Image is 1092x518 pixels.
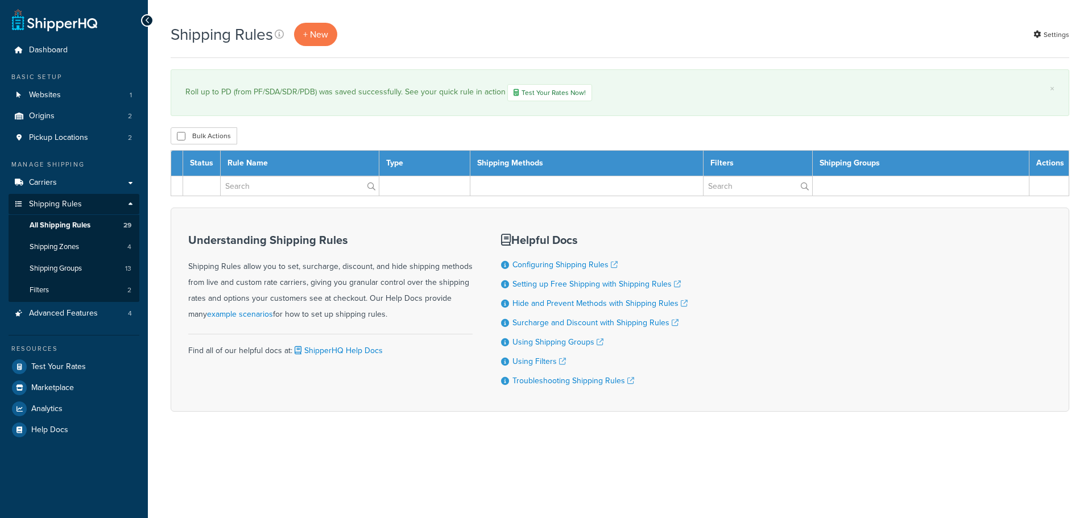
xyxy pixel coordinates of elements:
[294,23,337,46] p: + New
[188,234,473,246] h3: Understanding Shipping Rules
[9,258,139,279] a: Shipping Groups 13
[9,357,139,377] a: Test Your Rates
[31,362,86,372] span: Test Your Rates
[507,84,592,101] a: Test Your Rates Now!
[29,309,98,318] span: Advanced Features
[130,90,132,100] span: 1
[30,264,82,273] span: Shipping Groups
[188,234,473,322] div: Shipping Rules allow you to set, surcharge, discount, and hide shipping methods from live and cus...
[29,45,68,55] span: Dashboard
[1050,84,1054,93] a: ×
[9,215,139,236] li: All Shipping Rules
[29,200,82,209] span: Shipping Rules
[207,308,273,320] a: example scenarios
[512,259,618,271] a: Configuring Shipping Rules
[9,237,139,258] a: Shipping Zones 4
[29,90,61,100] span: Websites
[9,127,139,148] li: Pickup Locations
[379,151,470,176] th: Type
[127,242,131,252] span: 4
[12,9,97,31] a: ShipperHQ Home
[9,303,139,324] a: Advanced Features 4
[704,151,813,176] th: Filters
[9,420,139,440] a: Help Docs
[9,344,139,354] div: Resources
[29,178,57,188] span: Carriers
[9,194,139,302] li: Shipping Rules
[221,176,379,196] input: Search
[9,72,139,82] div: Basic Setup
[128,133,132,143] span: 2
[9,280,139,301] li: Filters
[183,151,221,176] th: Status
[29,133,88,143] span: Pickup Locations
[128,111,132,121] span: 2
[9,106,139,127] li: Origins
[512,375,634,387] a: Troubleshooting Shipping Rules
[813,151,1029,176] th: Shipping Groups
[512,278,681,290] a: Setting up Free Shipping with Shipping Rules
[512,297,688,309] a: Hide and Prevent Methods with Shipping Rules
[31,425,68,435] span: Help Docs
[512,317,679,329] a: Surcharge and Discount with Shipping Rules
[128,309,132,318] span: 4
[31,404,63,414] span: Analytics
[9,40,139,61] a: Dashboard
[29,111,55,121] span: Origins
[127,285,131,295] span: 2
[512,355,566,367] a: Using Filters
[30,221,90,230] span: All Shipping Rules
[9,160,139,169] div: Manage Shipping
[9,172,139,193] a: Carriers
[123,221,131,230] span: 29
[171,127,237,144] button: Bulk Actions
[9,106,139,127] a: Origins 2
[9,127,139,148] a: Pickup Locations 2
[9,258,139,279] li: Shipping Groups
[704,176,812,196] input: Search
[512,336,603,348] a: Using Shipping Groups
[1033,27,1069,43] a: Settings
[9,215,139,236] a: All Shipping Rules 29
[9,85,139,106] li: Websites
[221,151,379,176] th: Rule Name
[9,85,139,106] a: Websites 1
[9,194,139,215] a: Shipping Rules
[9,237,139,258] li: Shipping Zones
[9,303,139,324] li: Advanced Features
[188,334,473,359] div: Find all of our helpful docs at:
[292,345,383,357] a: ShipperHQ Help Docs
[470,151,704,176] th: Shipping Methods
[9,280,139,301] a: Filters 2
[9,378,139,398] a: Marketplace
[31,383,74,393] span: Marketplace
[30,242,79,252] span: Shipping Zones
[9,399,139,419] a: Analytics
[171,23,273,45] h1: Shipping Rules
[185,84,1054,101] div: Roll up to PD (from PF/SDA/SDR/PDB) was saved successfully. See your quick rule in action
[501,234,688,246] h3: Helpful Docs
[30,285,49,295] span: Filters
[125,264,131,273] span: 13
[1029,151,1069,176] th: Actions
